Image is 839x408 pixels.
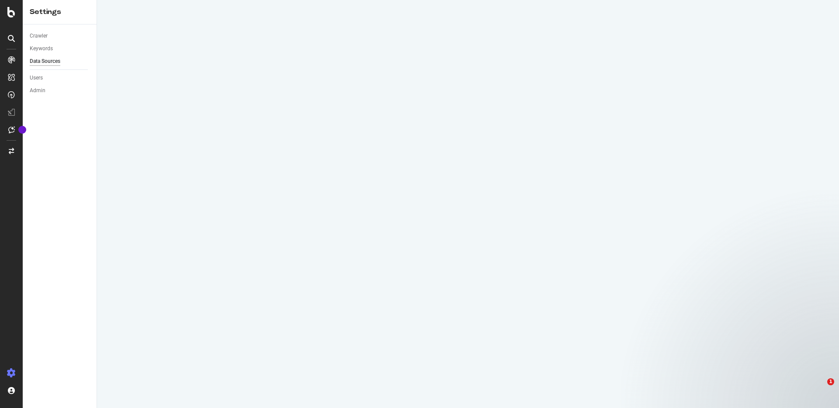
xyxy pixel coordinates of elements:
div: Data Sources [30,57,60,66]
a: Crawler [30,31,90,41]
a: Keywords [30,44,90,53]
div: Settings [30,7,90,17]
span: 1 [827,378,834,385]
a: Admin [30,86,90,95]
div: Admin [30,86,45,95]
div: Tooltip anchor [18,126,26,134]
div: Users [30,73,43,83]
div: Keywords [30,44,53,53]
div: Crawler [30,31,48,41]
iframe: Intercom live chat [809,378,830,399]
a: Users [30,73,90,83]
a: Data Sources [30,57,90,66]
